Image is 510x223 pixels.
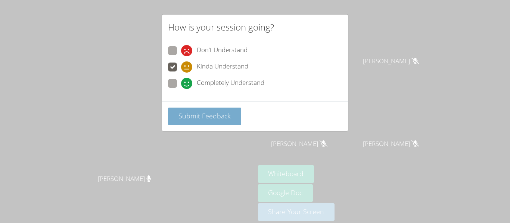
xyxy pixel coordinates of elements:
span: Submit Feedback [178,111,231,120]
span: Don't Understand [197,45,248,56]
span: Kinda Understand [197,61,248,73]
h2: How is your session going? [168,20,274,34]
button: Submit Feedback [168,108,241,125]
span: Completely Understand [197,78,264,89]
